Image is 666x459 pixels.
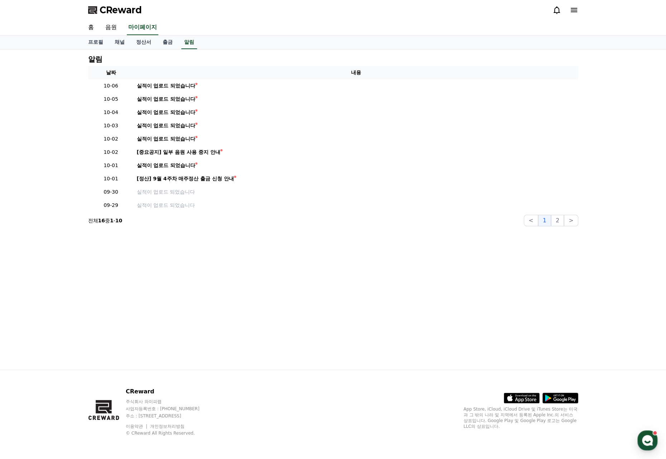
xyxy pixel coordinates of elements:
[137,82,575,90] a: 실적이 업로드 되었습니다
[91,95,131,103] p: 10-05
[110,218,114,223] strong: 1
[134,66,578,79] th: 내용
[137,122,575,129] a: 실적이 업로드 되었습니다
[464,406,578,429] p: App Store, iCloud, iCloud Drive 및 iTunes Store는 미국과 그 밖의 나라 및 지역에서 등록된 Apple Inc.의 서비스 상표입니다. Goo...
[111,238,119,244] span: 설정
[564,215,578,226] button: >
[137,109,196,116] div: 실적이 업로드 되었습니다
[100,4,142,16] span: CReward
[91,188,131,196] p: 09-30
[551,215,564,226] button: 2
[91,109,131,116] p: 10-04
[126,424,148,429] a: 이용약관
[137,135,575,143] a: 실적이 업로드 되었습니다
[137,148,575,156] a: [중요공지] 일부 음원 사용 중지 안내
[137,188,575,196] a: 실적이 업로드 되었습니다
[91,175,131,183] p: 10-01
[137,162,196,169] div: 실적이 업로드 되었습니다
[137,135,196,143] div: 실적이 업로드 되었습니다
[137,109,575,116] a: 실적이 업로드 되었습니다
[88,4,142,16] a: CReward
[2,227,47,245] a: 홈
[130,36,157,49] a: 정산서
[91,148,131,156] p: 10-02
[91,82,131,90] p: 10-06
[91,122,131,129] p: 10-03
[92,227,138,245] a: 설정
[137,95,196,103] div: 실적이 업로드 되었습니다
[137,122,196,129] div: 실적이 업로드 되었습니다
[137,148,220,156] div: [중요공지] 일부 음원 사용 중지 안내
[126,406,213,412] p: 사업자등록번호 : [PHONE_NUMBER]
[137,202,575,209] a: 실적이 업로드 되었습니다
[109,36,130,49] a: 채널
[88,217,123,224] p: 전체 중 -
[100,20,123,35] a: 음원
[82,20,100,35] a: 홈
[127,20,158,35] a: 마이페이지
[98,218,105,223] strong: 16
[137,162,575,169] a: 실적이 업로드 되었습니다
[157,36,178,49] a: 출금
[126,413,213,419] p: 주소 : [STREET_ADDRESS]
[181,36,197,49] a: 알림
[91,135,131,143] p: 10-02
[91,162,131,169] p: 10-01
[137,82,196,90] div: 실적이 업로드 되었습니다
[82,36,109,49] a: 프로필
[88,55,102,63] h4: 알림
[126,430,213,436] p: © CReward All Rights Reserved.
[115,218,122,223] strong: 10
[137,175,234,183] div: [정산] 9월 4주차 매주정산 출금 신청 안내
[524,215,538,226] button: <
[538,215,551,226] button: 1
[23,238,27,244] span: 홈
[150,424,185,429] a: 개인정보처리방침
[91,202,131,209] p: 09-29
[126,387,213,396] p: CReward
[47,227,92,245] a: 대화
[137,95,575,103] a: 실적이 업로드 되었습니다
[137,175,575,183] a: [정산] 9월 4주차 매주정산 출금 신청 안내
[126,399,213,404] p: 주식회사 와이피랩
[88,66,134,79] th: 날짜
[66,238,74,244] span: 대화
